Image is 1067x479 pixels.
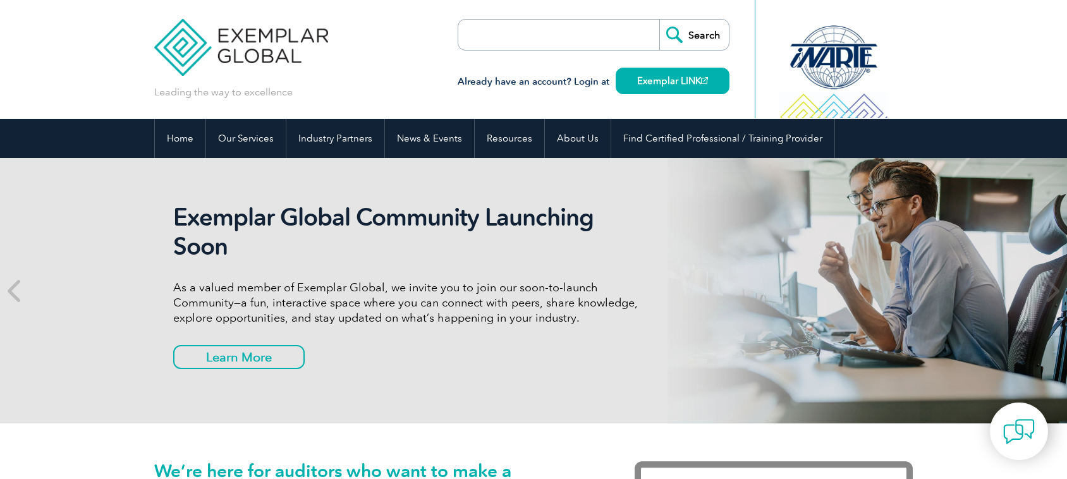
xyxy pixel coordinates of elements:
a: Learn More [173,345,305,369]
p: As a valued member of Exemplar Global, we invite you to join our soon-to-launch Community—a fun, ... [173,280,647,325]
img: contact-chat.png [1003,416,1035,447]
a: Find Certified Professional / Training Provider [611,119,834,158]
input: Search [659,20,729,50]
a: News & Events [385,119,474,158]
a: Exemplar LINK [616,68,729,94]
h2: Exemplar Global Community Launching Soon [173,203,647,261]
img: open_square.png [701,77,708,84]
a: About Us [545,119,611,158]
a: Industry Partners [286,119,384,158]
a: Home [155,119,205,158]
a: Resources [475,119,544,158]
a: Our Services [206,119,286,158]
h3: Already have an account? Login at [458,74,729,90]
p: Leading the way to excellence [154,85,293,99]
